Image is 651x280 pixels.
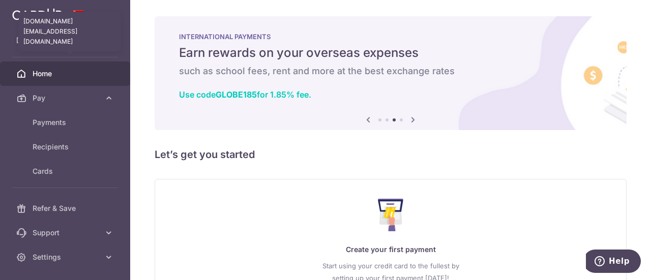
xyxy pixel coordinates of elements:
h5: Let’s get you started [155,146,627,163]
span: Recipients [33,142,100,152]
a: Use codeGLOBE185for 1.85% fee. [179,89,311,100]
h5: Earn rewards on your overseas expenses [179,45,602,61]
span: Refer & Save [33,203,100,213]
span: Support [33,228,100,238]
img: International Payment Banner [155,16,627,130]
span: Payments [33,117,100,128]
span: Pay [33,93,100,103]
h6: such as school fees, rent and more at the best exchange rates [179,65,602,77]
p: INTERNATIONAL PAYMENTS [179,33,602,41]
p: Create your first payment [175,243,606,256]
iframe: Opens a widget where you can find more information [586,250,641,275]
span: Cards [33,166,100,176]
span: Home [33,69,100,79]
span: Settings [33,252,100,262]
b: GLOBE185 [216,89,257,100]
p: [DOMAIN_NAME][EMAIL_ADDRESS][DOMAIN_NAME] [16,36,114,46]
img: CardUp [12,8,62,20]
img: Make Payment [378,199,404,231]
div: [DOMAIN_NAME][EMAIL_ADDRESS][DOMAIN_NAME] [19,12,121,51]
